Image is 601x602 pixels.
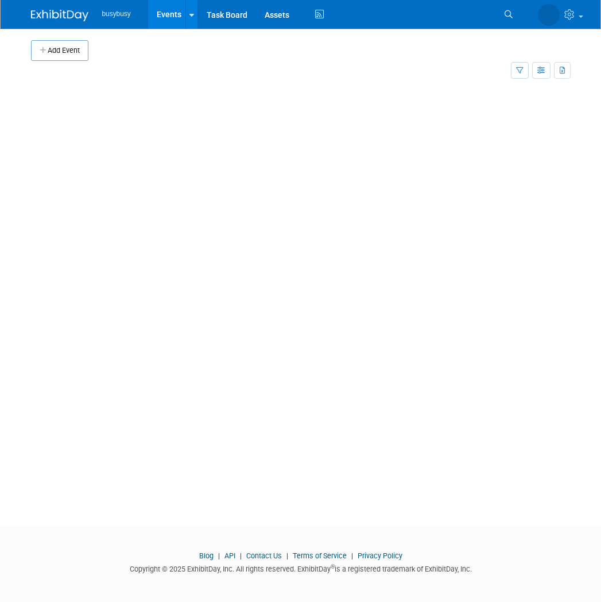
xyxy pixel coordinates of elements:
[237,551,245,560] span: |
[215,551,223,560] span: |
[538,4,560,26] img: Braden Gillespie
[224,551,235,560] a: API
[31,10,88,21] img: ExhibitDay
[284,551,291,560] span: |
[348,551,356,560] span: |
[102,10,131,18] span: busybusy
[331,564,335,570] sup: ®
[246,551,282,560] a: Contact Us
[293,551,347,560] a: Terms of Service
[199,551,214,560] a: Blog
[358,551,402,560] a: Privacy Policy
[31,40,88,61] button: Add Event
